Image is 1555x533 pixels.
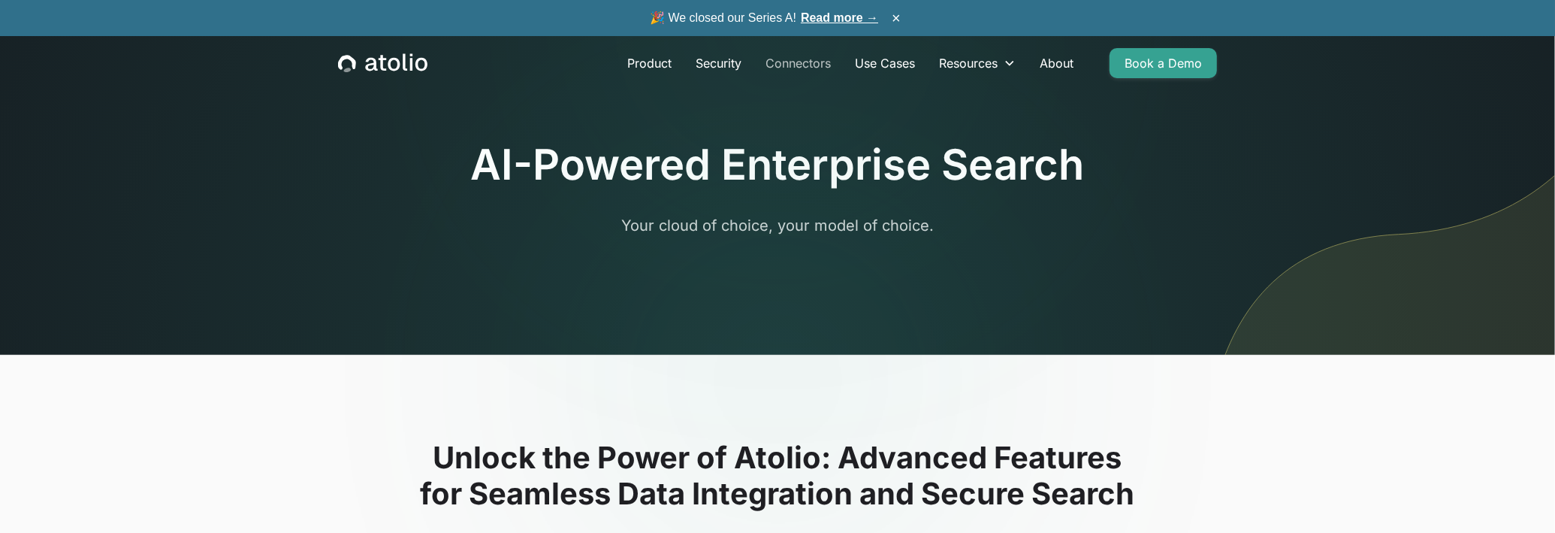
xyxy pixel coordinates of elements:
[1110,48,1217,78] a: Book a Demo
[801,11,878,24] a: Read more →
[753,48,843,78] a: Connectors
[297,440,1258,512] h2: Unlock the Power of Atolio: Advanced Features for Seamless Data Integration and Secure Search
[939,54,998,72] div: Resources
[684,48,753,78] a: Security
[927,48,1028,78] div: Resources
[615,48,684,78] a: Product
[489,214,1066,237] p: Your cloud of choice, your model of choice.
[650,9,878,27] span: 🎉 We closed our Series A!
[1203,6,1555,355] img: line
[887,10,905,26] button: ×
[843,48,927,78] a: Use Cases
[1028,48,1085,78] a: About
[338,53,427,73] a: home
[471,140,1085,190] h1: AI-Powered Enterprise Search
[1480,461,1555,533] iframe: Chat Widget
